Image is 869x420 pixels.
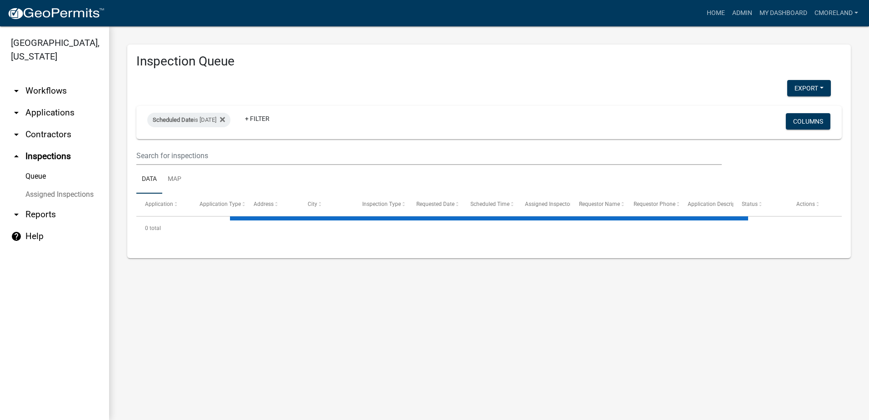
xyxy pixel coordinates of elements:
div: 0 total [136,217,842,240]
datatable-header-cell: Requestor Phone [624,194,679,215]
div: is [DATE] [147,113,230,127]
span: Status [742,201,758,207]
datatable-header-cell: Assigned Inspector [516,194,570,215]
a: + Filter [238,110,277,127]
datatable-header-cell: Inspection Type [354,194,408,215]
i: arrow_drop_down [11,209,22,220]
datatable-header-cell: Application Type [190,194,245,215]
button: Columns [786,113,830,130]
span: Scheduled Date [153,116,194,123]
a: Admin [729,5,756,22]
span: Scheduled Time [470,201,509,207]
span: Actions [796,201,815,207]
span: Inspection Type [362,201,401,207]
i: arrow_drop_up [11,151,22,162]
input: Search for inspections [136,146,722,165]
span: City [308,201,317,207]
datatable-header-cell: Requestor Name [570,194,624,215]
i: arrow_drop_down [11,107,22,118]
span: Requestor Phone [634,201,675,207]
h3: Inspection Queue [136,54,842,69]
i: help [11,231,22,242]
a: Home [703,5,729,22]
datatable-header-cell: Application [136,194,190,215]
datatable-header-cell: Actions [788,194,842,215]
a: cmoreland [811,5,862,22]
a: My Dashboard [756,5,811,22]
span: Application Description [688,201,745,207]
span: Requestor Name [579,201,620,207]
i: arrow_drop_down [11,85,22,96]
datatable-header-cell: Status [733,194,787,215]
span: Application Type [200,201,241,207]
i: arrow_drop_down [11,129,22,140]
span: Assigned Inspector [525,201,572,207]
a: Map [162,165,187,194]
span: Application [145,201,173,207]
span: Address [254,201,274,207]
datatable-header-cell: City [299,194,353,215]
a: Data [136,165,162,194]
datatable-header-cell: Requested Date [408,194,462,215]
button: Export [787,80,831,96]
datatable-header-cell: Scheduled Time [462,194,516,215]
datatable-header-cell: Address [245,194,299,215]
datatable-header-cell: Application Description [679,194,733,215]
span: Requested Date [416,201,454,207]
